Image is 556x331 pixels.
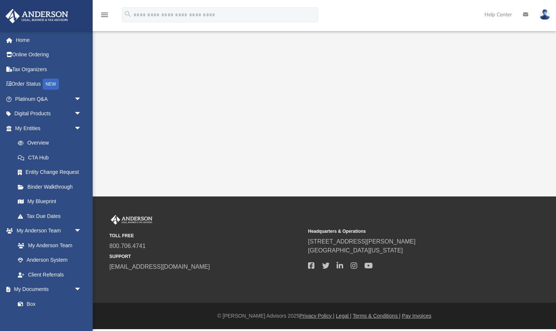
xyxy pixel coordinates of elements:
a: My Anderson Teamarrow_drop_down [5,224,89,238]
img: Anderson Advisors Platinum Portal [3,9,70,23]
a: My Blueprint [10,194,89,209]
a: Overview [10,136,93,150]
img: Anderson Advisors Platinum Portal [109,215,154,225]
a: Terms & Conditions | [353,313,401,319]
a: Client Referrals [10,267,89,282]
a: [STREET_ADDRESS][PERSON_NAME] [308,238,416,245]
span: arrow_drop_down [74,224,89,239]
span: arrow_drop_down [74,282,89,297]
a: Anderson System [10,253,89,268]
span: arrow_drop_down [74,121,89,136]
div: NEW [43,79,59,90]
img: User Pic [539,9,550,20]
a: Entity Change Request [10,165,93,180]
a: My Anderson Team [10,238,85,253]
a: Platinum Q&Aarrow_drop_down [5,92,93,106]
a: [GEOGRAPHIC_DATA][US_STATE] [308,247,403,254]
div: © [PERSON_NAME] Advisors 2025 [93,312,556,320]
a: Legal | [336,313,351,319]
a: My Documentsarrow_drop_down [5,282,89,297]
a: Home [5,33,93,47]
a: CTA Hub [10,150,93,165]
a: Online Ordering [5,47,93,62]
a: 800.706.4741 [109,243,146,249]
a: Digital Productsarrow_drop_down [5,106,93,121]
a: Order StatusNEW [5,77,93,92]
a: Box [10,297,85,311]
a: [EMAIL_ADDRESS][DOMAIN_NAME] [109,264,210,270]
a: My Entitiesarrow_drop_down [5,121,93,136]
a: Binder Walkthrough [10,179,93,194]
span: arrow_drop_down [74,92,89,107]
a: Pay Invoices [402,313,431,319]
i: menu [100,10,109,19]
span: arrow_drop_down [74,106,89,122]
small: Headquarters & Operations [308,228,502,235]
i: search [124,10,132,18]
a: Tax Due Dates [10,209,93,224]
a: Privacy Policy | [299,313,335,319]
a: Tax Organizers [5,62,93,77]
small: SUPPORT [109,253,303,260]
a: menu [100,14,109,19]
small: TOLL FREE [109,232,303,239]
